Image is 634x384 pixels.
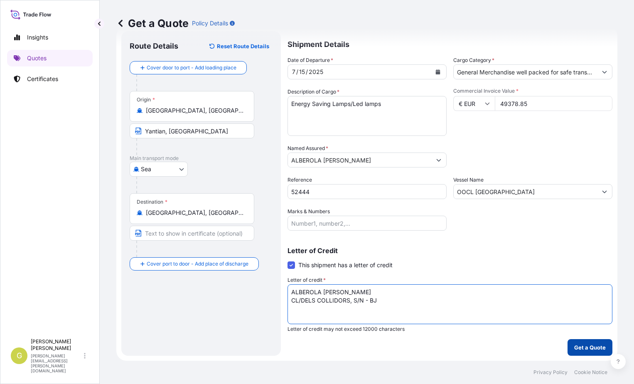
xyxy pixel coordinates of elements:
div: Destination [137,199,167,205]
a: Certificates [7,71,93,87]
span: Cover port to door - Add place of discharge [147,260,248,268]
p: Letter of credit may not exceed 12000 characters [288,326,612,332]
p: [PERSON_NAME][EMAIL_ADDRESS][PERSON_NAME][DOMAIN_NAME] [31,353,82,373]
input: Type to search vessel name or IMO [454,184,597,199]
button: Calendar [431,65,445,79]
button: Show suggestions [431,153,446,167]
p: Quotes [27,54,47,62]
label: Description of Cargo [288,88,339,96]
label: Reference [288,176,312,184]
input: Select a commodity type [454,64,597,79]
span: Sea [141,165,151,173]
input: Origin [146,106,244,115]
p: Letter of Credit [288,247,612,254]
button: Cover door to port - Add loading place [130,61,247,74]
input: Text to appear on certificate [130,226,254,241]
label: Letter of credit [288,276,326,284]
span: Date of Departure [288,56,333,64]
span: Commercial Invoice Value [453,88,612,94]
a: Insights [7,29,93,46]
p: Get a Quote [116,17,189,30]
p: [PERSON_NAME] [PERSON_NAME] [31,338,82,352]
span: G [17,352,22,360]
label: Vessel Name [453,176,484,184]
div: Origin [137,96,155,103]
a: Privacy Policy [533,369,568,376]
input: Number1, number2,... [288,216,447,231]
button: Cover port to door - Add place of discharge [130,257,259,271]
button: Select transport [130,162,188,177]
div: year, [308,67,324,77]
label: Named Assured [288,144,328,153]
div: / [296,67,298,77]
input: Full name [288,153,431,167]
p: Insights [27,33,48,42]
a: Quotes [7,50,93,66]
label: Cargo Category [453,56,494,64]
div: day, [298,67,306,77]
button: Show suggestions [597,184,612,199]
span: Cover door to port - Add loading place [147,64,236,72]
label: Marks & Numbers [288,207,330,216]
p: Policy Details [192,19,228,27]
p: Get a Quote [574,343,606,352]
button: Get a Quote [568,339,612,356]
input: Your internal reference [288,184,447,199]
span: This shipment has a letter of credit [298,261,393,269]
p: Certificates [27,75,58,83]
div: / [306,67,308,77]
button: Show suggestions [597,64,612,79]
input: Destination [146,209,244,217]
input: Type amount [495,96,612,111]
p: Main transport mode [130,155,273,162]
input: Text to appear on certificate [130,123,254,138]
div: month, [291,67,296,77]
a: Cookie Notice [574,369,607,376]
